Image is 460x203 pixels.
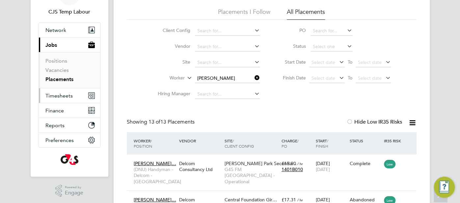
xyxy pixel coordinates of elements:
label: Finish Date [276,75,306,81]
a: [PERSON_NAME]…(DNU) Handyman - Delcom - [GEOGRAPHIC_DATA]Delcom Consultancy Ltd[PERSON_NAME] Park... [132,157,417,162]
span: Timesheets [45,93,73,99]
div: Status [348,135,382,147]
span: To [346,58,354,66]
label: Worker [147,75,185,81]
a: Positions [45,58,67,64]
span: Engage [65,190,83,196]
label: Client Config [152,27,190,33]
label: Hiring Manager [152,91,190,97]
a: [PERSON_NAME]…Facilities Co-Ordinator - Delcom - [GEOGRAPHIC_DATA]Delcom Consultancy LtdCentral F... [132,193,417,199]
div: Abandoned [350,197,381,203]
span: Jobs [45,42,57,48]
a: Placements [45,76,73,82]
input: Search for... [195,42,260,51]
div: IR35 Risk [382,135,405,147]
div: Worker [132,135,177,152]
span: / Client Config [225,138,254,149]
button: Timesheets [39,88,100,103]
li: All Placements [287,8,325,20]
span: Central Foundation Gir… [225,197,277,203]
span: 1401B010 [282,166,303,172]
input: Select one [311,42,352,51]
div: Start [314,135,348,152]
span: Select date [358,75,382,81]
input: Search for... [195,58,260,67]
span: [PERSON_NAME] Park Seconda… [225,160,297,166]
input: Search for... [195,74,260,83]
span: [PERSON_NAME]… [134,160,176,166]
span: Preferences [45,137,74,143]
button: Reports [39,118,100,132]
label: Site [152,59,190,65]
span: To [346,73,354,82]
span: 13 of [149,119,160,125]
span: / hr [297,197,303,202]
span: G4S FM [GEOGRAPHIC_DATA] - Operational [225,166,278,185]
span: Finance [45,107,64,114]
span: Reports [45,122,65,129]
a: Powered byEngage [55,185,83,197]
label: Vendor [152,43,190,49]
div: Complete [350,160,381,166]
label: PO [276,27,306,33]
button: Preferences [39,133,100,147]
span: 13 Placements [149,119,195,125]
div: Charge [280,135,314,152]
button: Finance [39,103,100,118]
span: £15.90 [282,160,296,166]
div: [DATE] [314,157,348,176]
span: / Finish [315,138,328,149]
label: Status [276,43,306,49]
a: Go to home page [39,154,100,165]
span: CJS Temp Labour [39,8,100,16]
span: / hr [297,161,303,166]
li: Placements I Follow [218,8,270,20]
span: (DNU) Handyman - Delcom - [GEOGRAPHIC_DATA] [134,166,176,185]
span: / PO [282,138,299,149]
span: £17.31 [282,197,296,203]
input: Search for... [195,26,260,36]
div: Site [223,135,280,152]
button: Jobs [39,38,100,52]
a: Vacancies [45,67,69,73]
span: [PERSON_NAME]… [134,197,176,203]
span: Select date [358,59,382,65]
span: [DATE] [315,166,330,172]
button: Network [39,23,100,37]
span: / Position [134,138,152,149]
div: Vendor [177,135,223,147]
span: Powered by [65,185,83,190]
input: Search for... [195,90,260,99]
span: Network [45,27,66,33]
span: Low [384,160,395,168]
div: Jobs [39,52,100,88]
span: Select date [311,59,335,65]
label: Start Date [276,59,306,65]
span: Select date [311,75,335,81]
button: Engage Resource Center [434,177,455,198]
div: Delcom Consultancy Ltd [177,157,223,176]
input: Search for... [311,26,352,36]
label: Hide Low IR35 Risks [346,119,402,125]
img: g4s-logo-retina.png [61,154,78,165]
div: Showing [127,119,196,126]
